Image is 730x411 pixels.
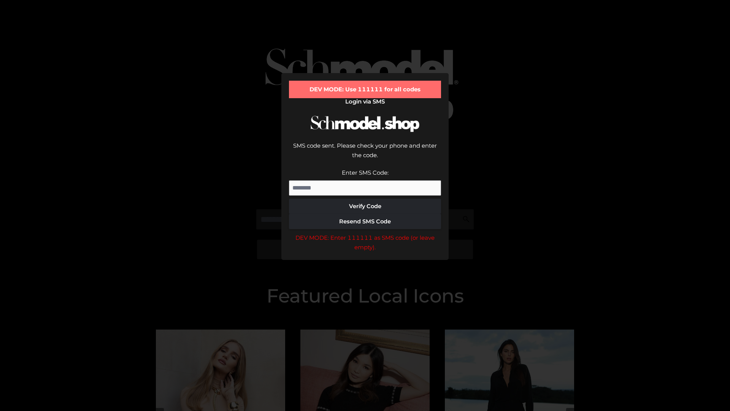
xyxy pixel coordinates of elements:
[289,141,441,168] div: SMS code sent. Please check your phone and enter the code.
[308,109,422,139] img: Schmodel Logo
[342,169,389,176] label: Enter SMS Code:
[289,233,441,252] div: DEV MODE: Enter 111111 as SMS code (or leave empty).
[289,81,441,98] div: DEV MODE: Use 111111 for all codes
[289,214,441,229] button: Resend SMS Code
[289,98,441,105] h2: Login via SMS
[289,199,441,214] button: Verify Code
